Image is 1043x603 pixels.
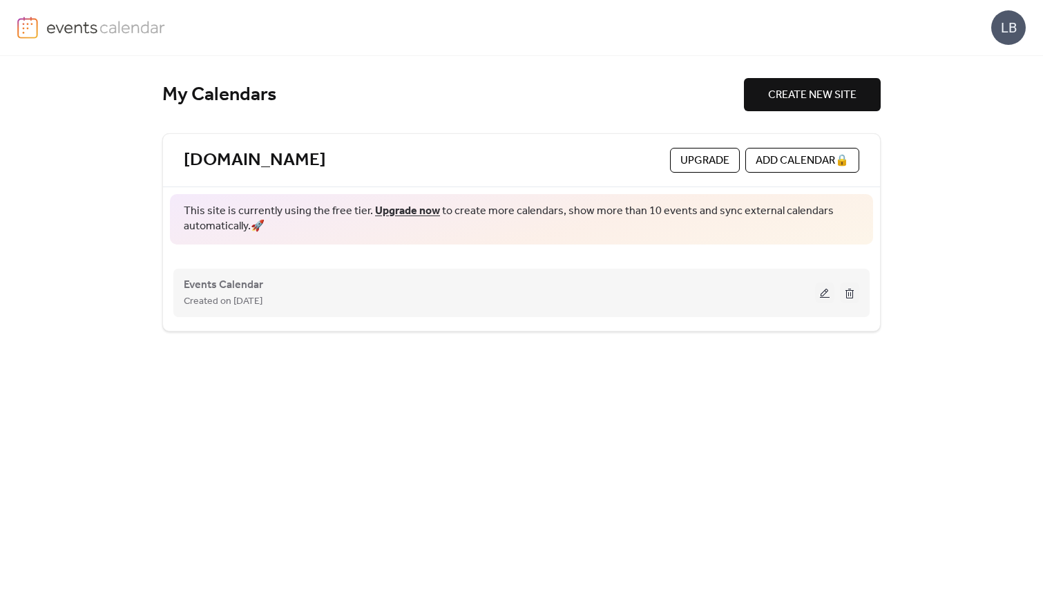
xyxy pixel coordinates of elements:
span: This site is currently using the free tier. to create more calendars, show more than 10 events an... [184,204,859,235]
button: CREATE NEW SITE [744,78,881,111]
div: My Calendars [162,83,744,107]
button: Upgrade [670,148,740,173]
img: logo-type [46,17,166,37]
div: LB [991,10,1026,45]
a: Events Calendar [184,281,263,289]
a: Upgrade now [375,200,440,222]
span: Events Calendar [184,277,263,294]
a: [DOMAIN_NAME] [184,149,326,172]
img: logo [17,17,38,39]
span: Created on [DATE] [184,294,262,310]
span: Upgrade [680,153,729,169]
span: CREATE NEW SITE [768,87,857,104]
